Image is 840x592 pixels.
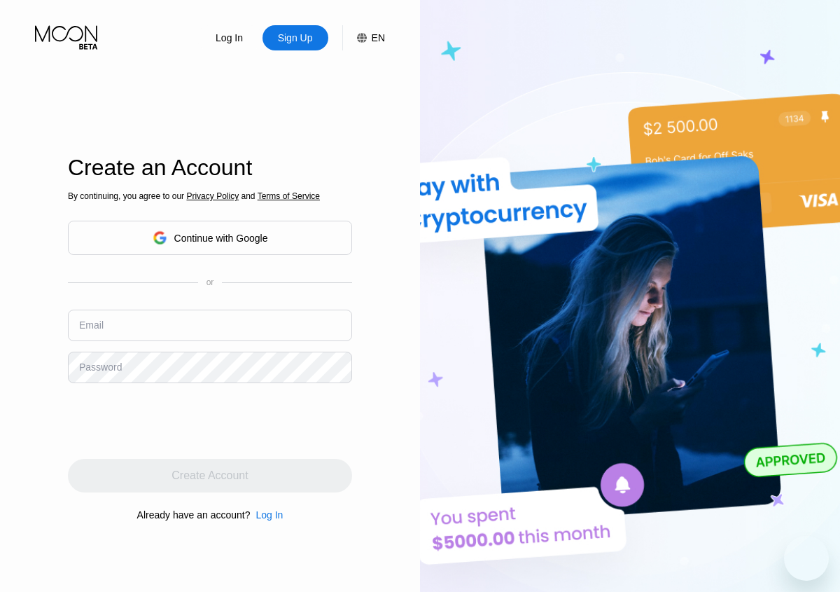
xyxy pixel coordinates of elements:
[214,31,244,45] div: Log In
[342,25,385,50] div: EN
[174,233,268,244] div: Continue with Google
[239,191,258,201] span: and
[186,191,239,201] span: Privacy Policy
[276,31,314,45] div: Sign Up
[68,155,352,181] div: Create an Account
[137,509,251,521] div: Already have an account?
[258,191,320,201] span: Terms of Service
[68,191,352,201] div: By continuing, you agree to our
[68,221,352,255] div: Continue with Google
[372,32,385,43] div: EN
[197,25,262,50] div: Log In
[206,277,214,287] div: or
[79,319,104,331] div: Email
[255,509,283,521] div: Log In
[262,25,328,50] div: Sign Up
[784,536,829,581] iframe: Botão para abrir a janela de mensagens
[79,362,122,373] div: Password
[68,394,281,448] iframe: reCAPTCHA
[250,509,283,521] div: Log In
